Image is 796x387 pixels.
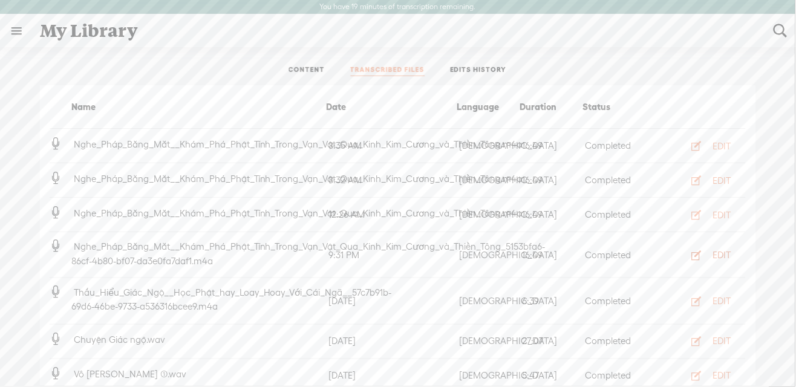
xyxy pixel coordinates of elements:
[457,334,520,349] div: [DEMOGRAPHIC_DATA]
[714,336,732,348] div: EDIT
[675,205,742,224] button: EDIT
[327,369,457,383] div: [DATE]
[714,140,732,152] div: EDIT
[451,65,507,76] a: EDITS HISTORY
[327,207,457,222] div: 12:26 AM
[71,139,525,149] span: Nghe_Pháp_Bằng_Mắt__Khám_Phá_Phật_Tính_Trong_Vạn_Vật_Qua_Kinh_Kim_Cương_và_Thiền_Tông.m4a
[714,249,732,261] div: EDIT
[583,173,646,187] div: Completed
[583,207,646,222] div: Completed
[583,369,646,383] div: Completed
[520,334,583,349] div: 27:07
[71,369,189,380] span: Vô [PERSON_NAME] (1).wav
[675,171,742,190] button: EDIT
[327,334,457,349] div: [DATE]
[675,332,742,351] button: EDIT
[520,207,583,222] div: 16:49
[583,334,646,349] div: Completed
[31,15,766,47] div: My Library
[581,100,644,114] div: Status
[457,207,520,222] div: [DEMOGRAPHIC_DATA]
[583,138,646,153] div: Completed
[583,294,646,308] div: Completed
[50,100,324,114] div: Name
[71,241,546,266] span: Nghe_Pháp_Bằng_Mắt__Khám_Phá_Phật_Tính_Trong_Vạn_Vật_Qua_Kinh_Kim_Cương_và_Thiền_Tông_5153bfa6-86...
[520,138,583,153] div: 16:49
[675,246,742,265] button: EDIT
[520,369,583,383] div: 5:47
[675,291,742,311] button: EDIT
[518,100,581,114] div: Duration
[289,65,325,76] a: CONTENT
[457,138,520,153] div: [DEMOGRAPHIC_DATA]
[327,248,457,262] div: 9:31 PM
[327,138,457,153] div: 8:35 AM
[520,294,583,308] div: 6:39
[71,335,168,345] span: Chuyện Giác ngộ.wav
[71,174,525,184] span: Nghe_Pháp_Bằng_Mắt__Khám_Phá_Phật_Tính_Trong_Vạn_Vật_Qua_Kinh_Kim_Cương_và_Thiền_Tông.m4a
[457,294,520,308] div: [DEMOGRAPHIC_DATA]
[675,366,742,386] button: EDIT
[520,248,583,262] div: 16:49
[714,209,732,221] div: EDIT
[351,65,425,76] a: TRANSCRIBED FILES
[714,370,732,382] div: EDIT
[320,2,476,12] label: You have 19 minutes of transcription remaining.
[71,287,392,312] span: Thấu_Hiểu_Giác_Ngộ__Học_Phật_hay_Loay_Hoay_Với_Cái_Ngã__57c7b91b-69d6-46be-9733-a536316bcee9.m4a
[714,175,732,187] div: EDIT
[455,100,518,114] div: Language
[327,294,457,308] div: [DATE]
[520,173,583,187] div: 16:49
[714,295,732,307] div: EDIT
[675,136,742,155] button: EDIT
[324,100,455,114] div: Date
[327,173,457,187] div: 8:32 AM
[457,248,520,262] div: [DEMOGRAPHIC_DATA]
[71,208,525,218] span: Nghe_Pháp_Bằng_Mắt__Khám_Phá_Phật_Tính_Trong_Vạn_Vật_Qua_Kinh_Kim_Cương_và_Thiền_Tông.m4a
[457,173,520,187] div: [DEMOGRAPHIC_DATA]
[457,369,520,383] div: [DEMOGRAPHIC_DATA]
[583,248,646,262] div: Completed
